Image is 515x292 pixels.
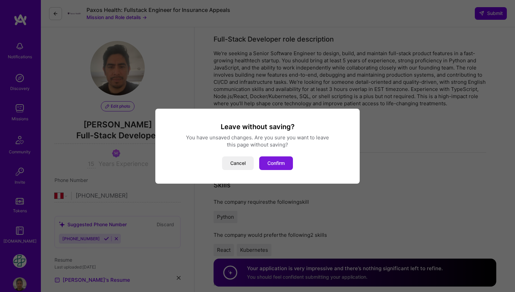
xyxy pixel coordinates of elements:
button: Confirm [259,156,293,170]
button: Cancel [222,156,254,170]
div: modal [155,109,360,184]
div: You have unsaved changes. Are you sure you want to leave [163,134,352,141]
h3: Leave without saving? [163,122,352,131]
div: this page without saving? [163,141,352,148]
